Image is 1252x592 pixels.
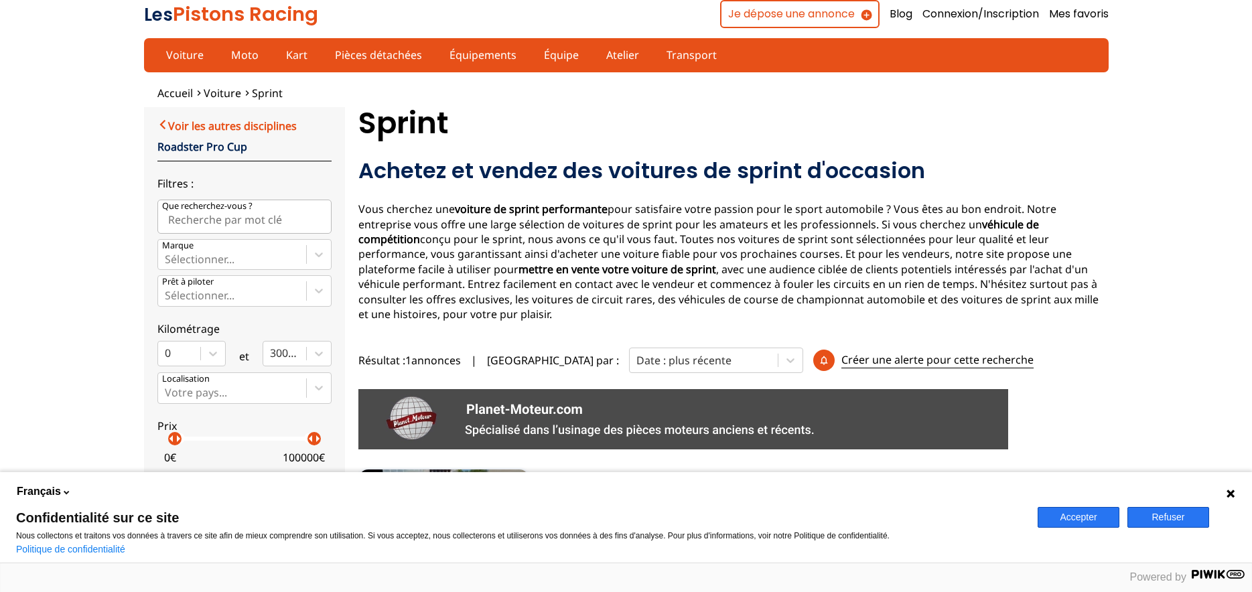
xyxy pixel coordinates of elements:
p: Kilométrage [157,321,332,336]
input: Que recherchez-vous ? [157,200,332,233]
span: Résultat : 1 annonces [358,353,461,368]
a: Connexion/Inscription [922,7,1039,21]
a: LesPistons Racing [144,1,318,27]
a: Moto [222,44,267,66]
a: Subaru Impreza sprint01 [358,469,529,570]
span: Powered by [1130,571,1187,583]
p: Filtres : [157,176,332,191]
a: Voiture [204,86,241,100]
a: Accueil [157,86,193,100]
input: Prêt à piloterSélectionner... [165,289,167,301]
span: Confidentialité sur ce site [16,511,1022,524]
p: Vous cherchez une pour satisfaire votre passion pour le sport automobile ? Vous êtes au bon endro... [358,202,1109,321]
p: Prêt à piloter [162,276,214,288]
p: Nous collectons et traitons vos données à travers ce site afin de mieux comprendre son utilisatio... [16,531,1022,540]
p: Marque [162,240,194,252]
span: Les [144,3,173,27]
h1: Sprint [358,107,1109,139]
input: 0 [165,347,167,359]
p: Que recherchez-vous ? [162,200,253,212]
button: Accepter [1038,507,1119,528]
a: Transport [658,44,725,66]
strong: véhicule de compétition [358,217,1039,246]
h2: Achetez et vendez des voitures de sprint d'occasion [358,157,1109,184]
p: arrow_left [163,431,180,447]
span: Français [17,484,61,499]
a: Kart [277,44,316,66]
input: MarqueSélectionner... [165,253,167,265]
a: Sprint [252,86,283,100]
span: | [471,353,477,368]
input: 300000 [270,347,273,359]
a: Blog [890,7,912,21]
p: Créer une alerte pour cette recherche [841,352,1034,368]
a: Voiture [157,44,212,66]
input: Votre pays... [165,386,167,398]
a: Pièces détachées [326,44,431,66]
p: et [239,349,249,364]
p: arrow_right [309,431,326,447]
a: Atelier [598,44,648,66]
p: Localisation [162,373,210,385]
p: Prix [157,419,332,433]
a: Politique de confidentialité [16,544,125,554]
img: Subaru Impreza sprint [358,469,529,570]
p: 0 € [164,450,176,465]
strong: mettre en vente votre voiture de sprint [518,262,716,277]
p: arrow_right [170,431,186,447]
a: Équipe [535,44,587,66]
a: Roadster Pro Cup [157,139,247,154]
button: Refuser [1127,507,1209,528]
p: 100000 € [283,450,325,465]
p: arrow_left [303,431,319,447]
a: Voir les autres disciplines [157,117,297,133]
a: Mes favoris [1049,7,1109,21]
p: [GEOGRAPHIC_DATA] par : [487,353,619,368]
a: Équipements [441,44,525,66]
strong: voiture de sprint performante [455,202,608,216]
